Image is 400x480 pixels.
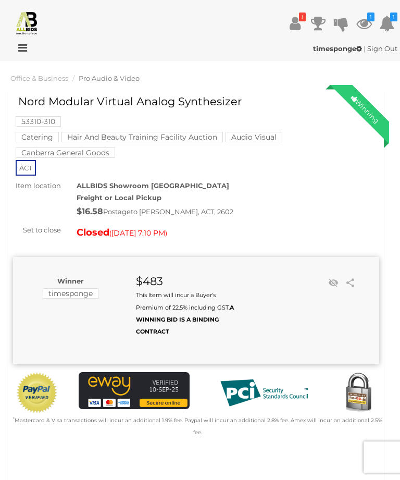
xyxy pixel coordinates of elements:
[57,277,84,285] b: Winner
[379,14,395,33] a: 1
[43,288,98,299] mark: timesponge
[77,206,103,216] strong: $16.58
[77,204,379,219] div: Postage
[16,149,115,157] a: Canberra General Goods
[16,372,58,414] img: Official PayPal Seal
[77,181,229,190] strong: ALLBIDS Showroom [GEOGRAPHIC_DATA]
[61,132,223,142] mark: Hair And Beauty Training Facility Auction
[79,74,140,82] a: Pro Audio & Video
[299,13,306,21] i: !
[16,117,61,126] a: 53310-310
[16,132,59,142] mark: Catering
[16,116,61,127] mark: 53310-310
[16,160,36,176] span: ACT
[13,417,382,436] small: Mastercard & Visa transactions will incur an additional 1.9% fee. Paypal will incur an additional...
[341,85,389,133] div: Winning
[313,44,362,53] strong: timesponge
[364,44,366,53] span: |
[77,227,109,238] strong: Closed
[111,228,165,238] span: [DATE] 7:10 PM
[287,14,303,33] a: !
[136,304,234,336] b: A WINNING BID IS A BINDING CONTRACT
[226,132,282,142] mark: Audio Visual
[356,14,372,33] a: 1
[61,133,223,141] a: Hair And Beauty Training Facility Auction
[5,180,69,192] div: Item location
[212,372,316,414] img: PCI DSS compliant
[131,207,233,216] span: to [PERSON_NAME], ACT, 2602
[16,133,59,141] a: Catering
[10,74,68,82] a: Office & Business
[5,224,69,236] div: Set to close
[326,275,341,291] li: Unwatch this item
[313,44,364,53] a: timesponge
[79,372,190,409] img: eWAY Payment Gateway
[367,13,374,21] i: 1
[367,44,397,53] a: Sign Out
[136,275,163,288] strong: $483
[18,95,287,107] h1: Nord Modular Virtual Analog Synthesizer
[390,13,397,21] i: 1
[77,193,161,202] strong: Freight or Local Pickup
[337,372,379,414] img: Secured by Rapid SSL
[16,147,115,158] mark: Canberra General Goods
[136,291,234,335] small: This Item will incur a Buyer's Premium of 22.5% including GST.
[15,10,39,35] img: Allbids.com.au
[109,229,167,237] span: ( )
[226,133,282,141] a: Audio Visual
